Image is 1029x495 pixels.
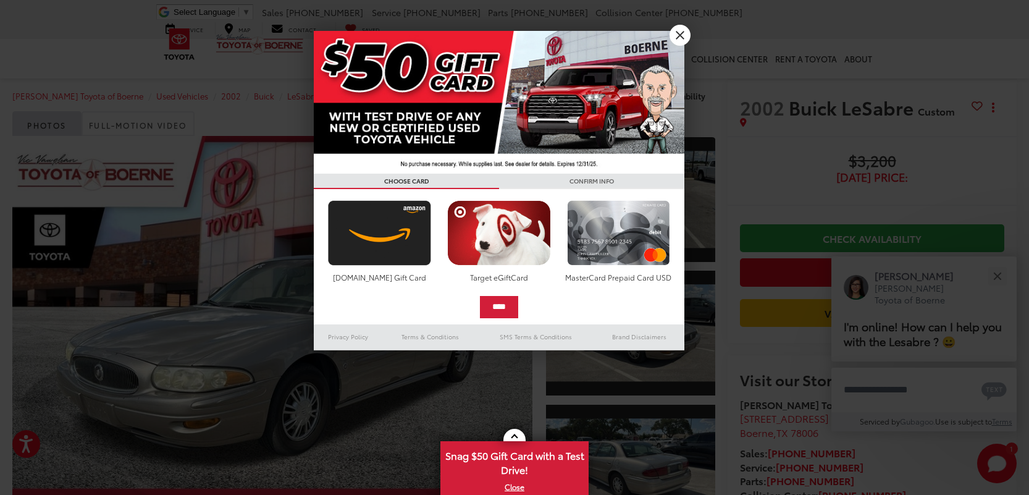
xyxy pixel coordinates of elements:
img: mastercard.png [564,200,673,266]
img: amazoncard.png [325,200,434,266]
h3: CHOOSE CARD [314,174,499,189]
span: Snag $50 Gift Card with a Test Drive! [442,442,587,480]
h3: CONFIRM INFO [499,174,684,189]
a: SMS Terms & Conditions [477,329,594,344]
a: Terms & Conditions [383,329,477,344]
img: 42635_top_851395.jpg [314,31,684,174]
div: Target eGiftCard [444,272,553,282]
div: [DOMAIN_NAME] Gift Card [325,272,434,282]
img: targetcard.png [444,200,553,266]
a: Brand Disclaimers [594,329,684,344]
a: Privacy Policy [314,329,383,344]
div: MasterCard Prepaid Card USD [564,272,673,282]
